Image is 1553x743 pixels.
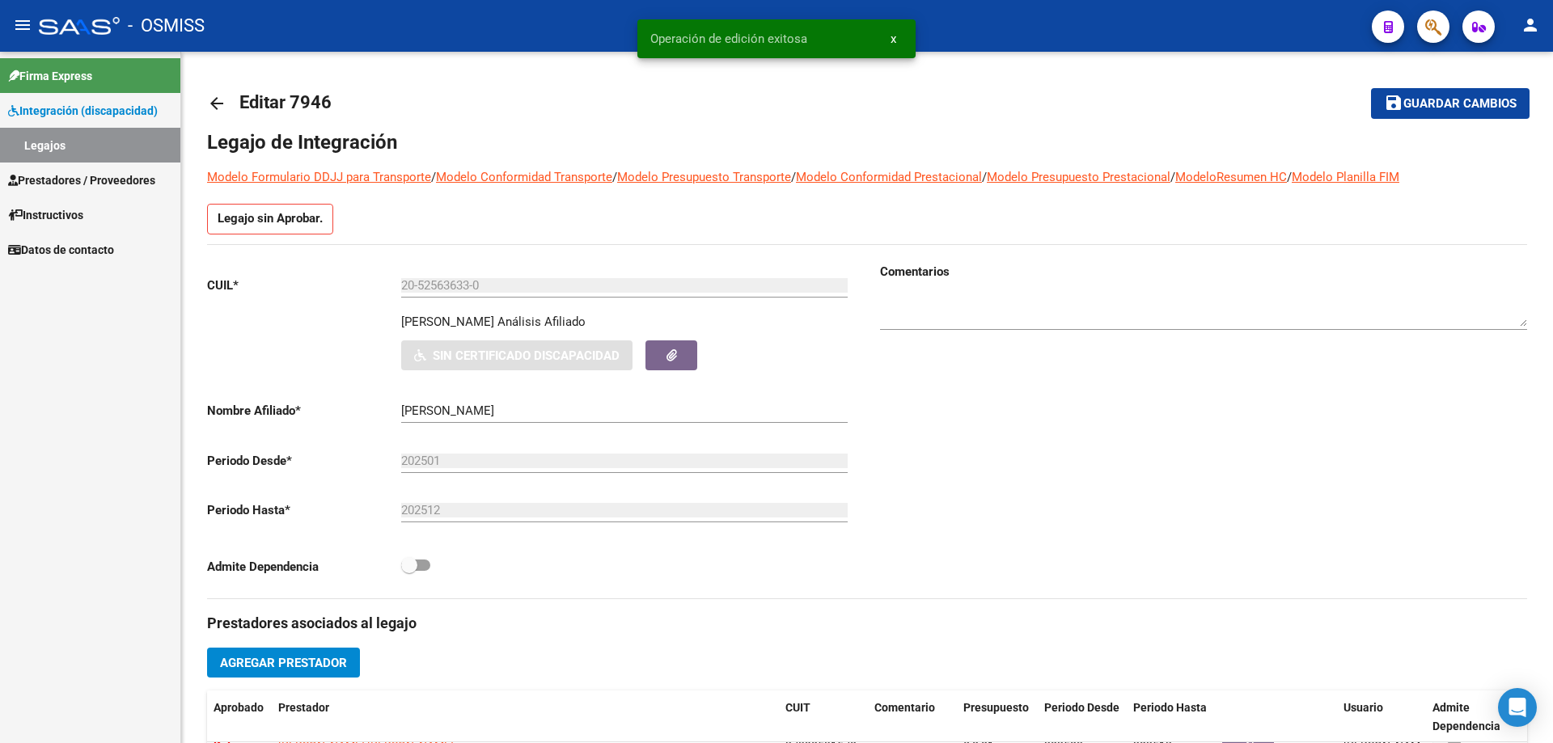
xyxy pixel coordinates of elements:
[891,32,896,46] span: x
[207,612,1527,635] h3: Prestadores asociados al legajo
[220,656,347,670] span: Agregar Prestador
[796,170,982,184] a: Modelo Conformidad Prestacional
[1175,170,1287,184] a: ModeloResumen HC
[128,8,205,44] span: - OSMISS
[207,648,360,678] button: Agregar Prestador
[617,170,791,184] a: Modelo Presupuesto Transporte
[8,171,155,189] span: Prestadores / Proveedores
[207,129,1527,155] h1: Legajo de Integración
[13,15,32,35] mat-icon: menu
[207,501,401,519] p: Periodo Hasta
[1403,97,1517,112] span: Guardar cambios
[214,701,264,714] span: Aprobado
[1521,15,1540,35] mat-icon: person
[239,92,332,112] span: Editar 7946
[1384,93,1403,112] mat-icon: save
[1344,701,1383,714] span: Usuario
[207,94,226,113] mat-icon: arrow_back
[874,701,935,714] span: Comentario
[207,170,431,184] a: Modelo Formulario DDJJ para Transporte
[1432,701,1500,732] span: Admite Dependencia
[207,204,333,234] p: Legajo sin Aprobar.
[278,701,329,714] span: Prestador
[785,701,810,714] span: CUIT
[207,402,401,420] p: Nombre Afiliado
[880,263,1527,281] h3: Comentarios
[207,277,401,294] p: CUIL
[878,24,909,53] button: x
[1292,170,1399,184] a: Modelo Planilla FIM
[987,170,1170,184] a: Modelo Presupuesto Prestacional
[8,67,92,85] span: Firma Express
[207,558,401,576] p: Admite Dependencia
[401,313,494,331] p: [PERSON_NAME]
[963,701,1029,714] span: Presupuesto
[436,170,612,184] a: Modelo Conformidad Transporte
[401,340,633,370] button: Sin Certificado Discapacidad
[433,348,620,363] span: Sin Certificado Discapacidad
[1133,701,1207,714] span: Periodo Hasta
[207,452,401,470] p: Periodo Desde
[8,241,114,259] span: Datos de contacto
[497,313,586,331] div: Análisis Afiliado
[8,206,83,224] span: Instructivos
[1044,701,1119,714] span: Periodo Desde
[650,31,807,47] span: Operación de edición exitosa
[1371,88,1530,118] button: Guardar cambios
[1498,688,1537,727] div: Open Intercom Messenger
[8,102,158,120] span: Integración (discapacidad)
